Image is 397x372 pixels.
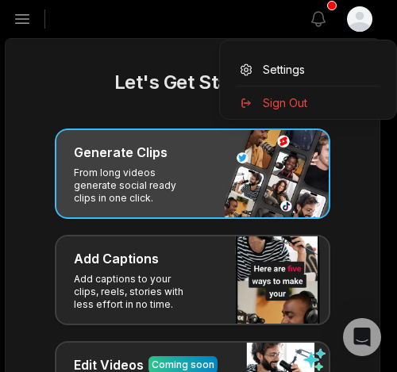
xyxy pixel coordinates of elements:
p: From long videos generate social ready clips in one click. [74,167,197,205]
p: Add captions to your clips, reels, stories with less effort in no time. [74,273,197,311]
h2: Let's Get Started! [21,68,364,97]
div: Open Intercom Messenger [343,318,381,356]
div: Coming soon [152,358,214,372]
span: Sign Out [263,94,307,111]
h3: Add Captions [74,249,159,268]
h3: Generate Clips [74,143,168,162]
span: Settings [263,61,305,78]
